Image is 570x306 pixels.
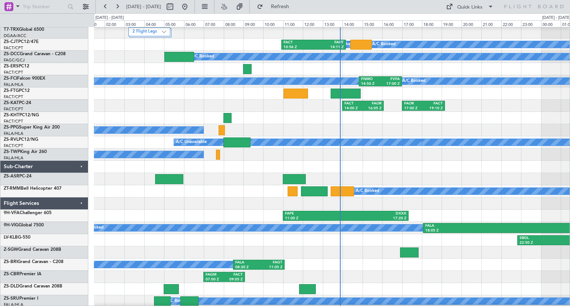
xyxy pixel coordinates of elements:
div: FAGT [259,260,282,265]
div: 20:00 [462,20,481,27]
div: FAOR [363,101,381,106]
span: Z-SGW [4,247,18,252]
div: FACT [284,40,314,45]
div: 22:00 [501,20,521,27]
div: 10:00 [263,20,283,27]
span: ZS-DCC [4,52,20,56]
div: FACT [423,101,443,106]
div: FAPE [285,211,345,216]
img: arrow-gray.svg [162,30,166,33]
div: [DATE] - [DATE] [95,15,124,21]
a: LV-KLBG-550 [4,235,30,240]
div: 14:50 Z [361,82,380,87]
div: 02:00 [105,20,124,27]
div: FACT [224,272,243,277]
div: 09:05 Z [224,277,243,282]
div: FAGM [206,272,224,277]
span: ZS-PPG [4,125,19,130]
a: T7-TRXGlobal 6500 [4,27,44,32]
span: ZS-FTG [4,89,19,93]
div: FAHT [314,40,344,45]
span: ZS-CJT [4,40,18,44]
div: 03:00 [124,20,144,27]
div: 18:00 [422,20,442,27]
span: ZT-RMM [4,186,21,191]
span: [DATE] - [DATE] [126,3,161,10]
a: ZS-ERSPC12 [4,64,29,69]
span: ZS-RVL [4,137,19,142]
a: ZT-RMMBell Helicopter 407 [4,186,62,191]
div: A/C Unavailable [176,137,207,148]
span: ZS-KAT [4,101,19,105]
a: ZS-FCIFalcon 900EX [4,76,45,81]
div: Quick Links [457,4,482,11]
div: 17:20 Z [345,216,406,221]
a: Z-SGWGrand Caravan 208B [4,247,61,252]
div: 04:00 [144,20,164,27]
input: Trip Number [23,1,65,12]
span: ZS-KHT [4,113,19,117]
div: 13:00 [323,20,343,27]
a: FACT/CPT [4,119,23,124]
a: ZS-KATPC-24 [4,101,31,105]
span: ZS-BRI [4,260,17,264]
div: 19:10 Z [423,106,443,111]
span: ZS-CBR [4,272,19,276]
div: 11:00 Z [285,216,345,221]
a: FALA/HLA [4,155,23,161]
span: LV-KLB [4,235,18,240]
div: 18:05 Z [425,228,516,233]
span: T7-TRX [4,27,19,32]
a: FAGC/GCJ [4,57,24,63]
span: 9H-VFA [4,211,20,215]
div: 11:00 [283,20,303,27]
div: A/C Booked [372,39,396,50]
a: FACT/CPT [4,143,23,149]
label: 2 Flight Legs [132,29,162,35]
a: FACT/CPT [4,70,23,75]
div: 21:00 [481,20,501,27]
div: FAOR [404,101,423,106]
a: ZS-TWPKing Air 260 [4,150,47,154]
div: 17:00 Z [380,82,400,87]
span: ZS-ASR [4,174,19,179]
span: ZS-DLD [4,284,19,289]
div: FALA [425,223,516,229]
a: ZS-CJTPC12/47E [4,40,39,44]
a: FACT/CPT [4,94,23,100]
button: Quick Links [442,1,497,13]
div: FVFA [380,77,400,82]
a: ZS-RVLPC12/NG [4,137,38,142]
div: 17:00 Z [404,106,423,111]
a: ZS-CBRPremier IA [4,272,42,276]
a: ZS-DCCGrand Caravan - C208 [4,52,66,56]
span: ZS-FCI [4,76,17,81]
div: 19:00 [442,20,461,27]
div: 23:00 [521,20,541,27]
div: 06:00 [184,20,204,27]
a: ZS-ASRPC-24 [4,174,32,179]
a: FACT/CPT [4,45,23,51]
div: FALA [235,260,259,265]
div: 14:00 Z [344,106,363,111]
div: DXXX [345,211,406,216]
div: 00:00 [541,20,561,27]
div: 15:00 [363,20,382,27]
div: 14:00 [343,20,362,27]
div: A/C Booked [191,51,214,62]
div: FACT [344,101,363,106]
div: 17:00 [402,20,422,27]
button: Refresh [253,1,298,13]
div: 10:56 Z [284,45,314,50]
a: FACT/CPT [4,106,23,112]
a: ZS-FTGPC12 [4,89,30,93]
div: 08:00 [224,20,243,27]
div: 05:00 [164,20,184,27]
span: Refresh [265,4,296,9]
a: ZS-DLDGrand Caravan 208B [4,284,62,289]
div: 07:00 Z [206,277,224,282]
div: A/C Booked [356,186,379,197]
div: 11:05 Z [259,265,282,270]
div: 12:00 [303,20,322,27]
a: ZS-BRIGrand Caravan - C208 [4,260,63,264]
